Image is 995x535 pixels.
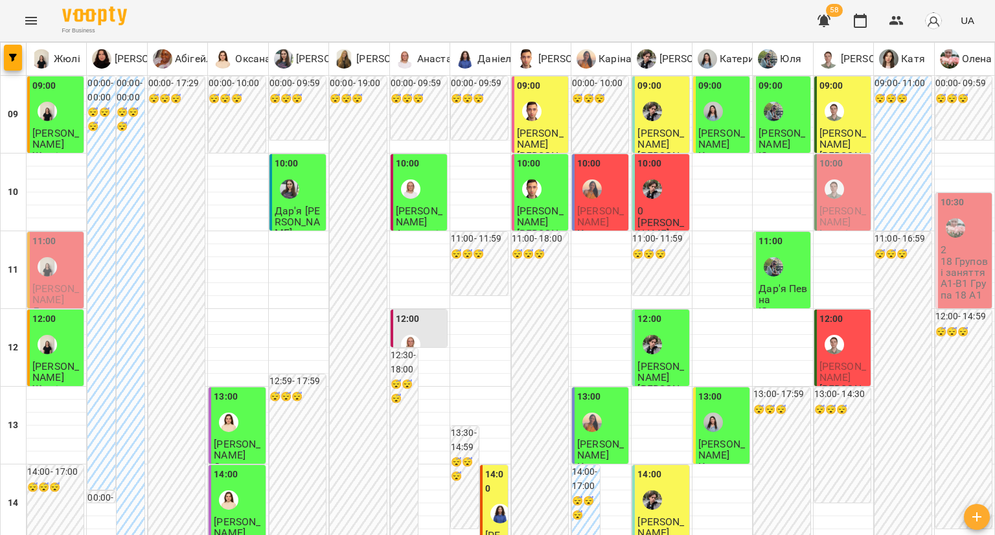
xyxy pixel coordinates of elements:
h6: 11:00 - 18:00 [512,232,568,246]
span: 58 [826,4,843,17]
span: [PERSON_NAME] [32,282,79,306]
p: Оксана [214,461,249,472]
a: А Абігейл [153,49,212,69]
label: 09:00 [517,79,541,93]
span: [PERSON_NAME] [637,127,684,150]
img: Жюлі [38,335,57,354]
div: Юлія [274,49,374,69]
h6: 😴😴😴 [451,92,507,106]
span: [PERSON_NAME] [517,205,564,228]
p: [PERSON_NAME] [819,383,868,406]
label: 09:00 [698,79,722,93]
button: UA [955,8,979,32]
div: Даніела [455,49,517,69]
a: Ю Юля [758,49,801,69]
label: 14:00 [485,468,505,495]
a: К Катя [879,49,925,69]
label: 09:00 [32,79,56,93]
h6: 00:00 - 09:59 [935,76,992,91]
p: [PERSON_NAME] [517,150,566,173]
p: [PERSON_NAME] [838,51,919,67]
div: Катерина [703,102,723,121]
img: Микита [643,490,662,510]
p: Юля [759,150,779,161]
img: Михайло [522,102,542,121]
h6: 😴😴😴 [875,247,931,262]
a: О [PERSON_NAME] [92,49,192,69]
p: [PERSON_NAME] [637,383,686,406]
h6: 😴😴😴 [632,247,689,262]
p: 18 Групові заняття А1-В1 Група 18 А1 [941,256,989,301]
h6: 00:00 - 09:59 [269,76,326,91]
img: Анастасія [401,179,420,199]
h6: 00:00 - 09:59 [391,76,447,91]
span: [PERSON_NAME] [819,360,866,383]
h6: 12:30 - 18:00 [391,348,418,376]
h6: 11:00 - 16:59 [875,232,931,246]
p: Анастасія [415,51,466,67]
p: [PERSON_NAME] [656,51,737,67]
label: 12:00 [32,312,56,326]
div: Олександра [92,49,192,69]
img: Михайло [522,179,542,199]
img: Ю [274,49,293,69]
img: Микита [643,335,662,354]
div: Андрій [825,179,844,199]
span: [PERSON_NAME] [32,360,79,383]
a: К Каріна [577,49,632,69]
h6: 00:00 - 17:29 [148,76,205,91]
img: М [334,49,354,69]
p: Жюлі [32,150,59,161]
label: 11:00 [32,234,56,249]
img: О [92,49,111,69]
p: Каріна [596,51,632,67]
div: Олена [940,49,992,69]
div: Анастасія [395,49,466,69]
p: Абігейл [172,51,212,67]
h6: 11 [8,263,18,277]
img: М [516,49,536,69]
label: 13:00 [698,390,722,404]
div: Катя [879,49,925,69]
p: [PERSON_NAME] [637,217,686,240]
div: Жюлі [32,49,80,69]
p: Жюлі [32,383,59,394]
h6: 09 [8,108,18,122]
p: [PERSON_NAME] [637,150,686,173]
img: Олена [946,218,965,238]
a: М [PERSON_NAME] [334,49,435,69]
div: Микита [637,49,737,69]
label: 13:00 [214,390,238,404]
h6: 00:00 - 19:00 [330,76,386,91]
img: Катерина [703,413,723,432]
div: Андрій [825,102,844,121]
h6: 😴😴😴 [330,92,386,106]
a: Ж Жюлі [32,49,80,69]
span: [PERSON_NAME] [637,360,684,383]
a: А Анастасія [395,49,466,69]
span: [PERSON_NAME] [819,127,866,150]
span: [PERSON_NAME] [32,127,79,150]
img: Каріна [582,179,602,199]
p: [PERSON_NAME] [517,228,566,251]
div: Михайло [516,49,617,69]
button: Menu [16,5,47,36]
p: Юля [777,51,801,67]
div: Оксана [213,49,271,69]
h6: 😴😴😴 [512,247,568,262]
h6: 😴😴😴 [148,92,205,106]
img: М [637,49,656,69]
h6: 13:00 - 14:30 [814,387,871,402]
img: К [879,49,898,69]
a: А [PERSON_NAME] [819,49,919,69]
span: [PERSON_NAME] [517,127,564,150]
h6: 😴😴😴 [391,92,447,106]
img: Микита [643,179,662,199]
label: 10:00 [275,157,299,171]
label: 14:00 [637,468,661,482]
h6: 13 [8,418,18,433]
